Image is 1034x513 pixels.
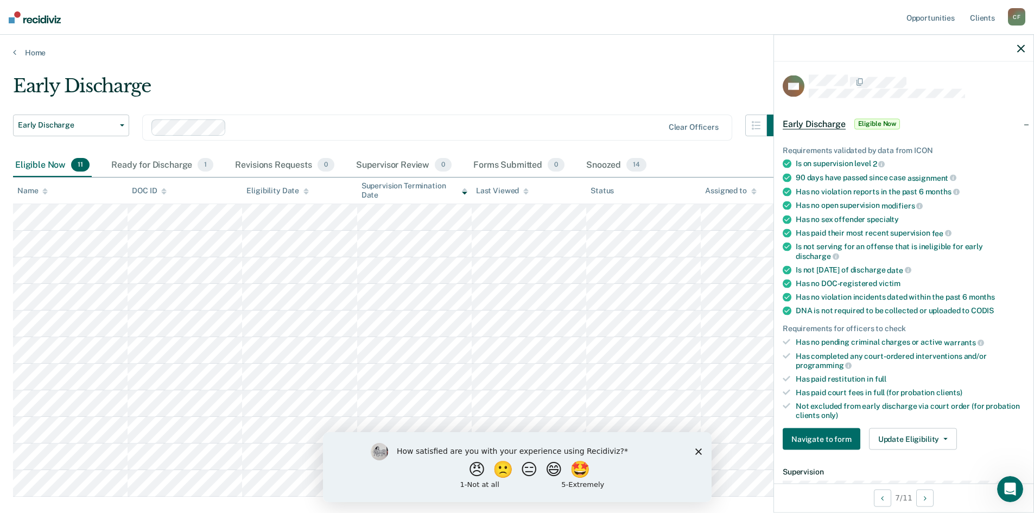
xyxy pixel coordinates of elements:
span: 2 [873,160,885,168]
button: Update Eligibility [869,428,957,450]
span: fee [932,229,951,237]
div: Eligibility Date [246,186,309,195]
span: clients) [936,388,962,396]
div: Supervisor Review [354,154,454,178]
button: Navigate to form [783,428,860,450]
span: warrants [944,338,984,346]
span: 0 [318,158,334,172]
div: Has no pending criminal charges or active [796,338,1025,347]
div: 7 / 11 [774,483,1033,512]
div: Assigned to [705,186,756,195]
div: Is not serving for an offense that is ineligible for early [796,242,1025,261]
span: assignment [908,173,956,182]
div: Ready for Discharge [109,154,215,178]
span: Eligible Now [854,118,900,129]
div: Is on supervision level [796,159,1025,169]
div: DOC ID [132,186,167,195]
span: modifiers [881,201,923,210]
a: Home [13,48,1021,58]
div: Name [17,186,48,195]
span: full [875,375,886,383]
span: Early Discharge [783,118,846,129]
div: Has paid court fees in full (for probation [796,388,1025,397]
span: 0 [435,158,452,172]
div: Not excluded from early discharge via court order (for probation clients [796,401,1025,420]
dt: Supervision [783,467,1025,477]
div: Requirements validated by data from ICON [783,145,1025,155]
div: Eligible Now [13,154,92,178]
span: 1 [198,158,213,172]
div: Clear officers [669,123,719,132]
iframe: Intercom live chat [997,476,1023,502]
div: Has no violation reports in the past 6 [796,187,1025,197]
div: Has completed any court-ordered interventions and/or [796,351,1025,370]
span: specialty [867,214,899,223]
div: Early Discharge [13,75,789,106]
div: Is not [DATE] of discharge [796,265,1025,275]
iframe: Survey by Kim from Recidiviz [323,432,712,502]
div: 90 days have passed since case [796,173,1025,182]
span: programming [796,361,852,370]
button: Previous Opportunity [874,489,891,506]
span: 11 [71,158,90,172]
span: only) [821,410,838,419]
div: Has no open supervision [796,201,1025,211]
div: Early DischargeEligible Now [774,106,1033,141]
span: months [925,187,960,196]
div: Last Viewed [476,186,529,195]
div: Forms Submitted [471,154,567,178]
div: Has no violation incidents dated within the past 6 [796,293,1025,302]
a: Navigate to form link [783,428,865,450]
div: Has no DOC-registered [796,279,1025,288]
span: CODIS [971,306,994,315]
span: months [969,293,995,301]
div: Status [591,186,614,195]
span: victim [879,279,900,288]
div: DNA is not required to be collected or uploaded to [796,306,1025,315]
div: Revisions Requests [233,154,336,178]
span: date [887,265,911,274]
img: Recidiviz [9,11,61,23]
div: Requirements for officers to check [783,324,1025,333]
div: Has no sex offender [796,214,1025,224]
div: Has paid restitution in [796,375,1025,384]
span: Early Discharge [18,121,116,130]
span: discharge [796,251,839,260]
span: 0 [548,158,564,172]
div: Supervision Termination Date [361,181,467,200]
span: 14 [626,158,646,172]
div: Snoozed [584,154,649,178]
button: Next Opportunity [916,489,934,506]
div: Has paid their most recent supervision [796,228,1025,238]
div: C F [1008,8,1025,26]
